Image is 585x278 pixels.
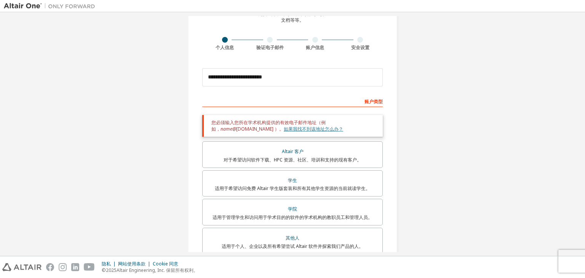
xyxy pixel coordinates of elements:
[46,263,54,271] img: facebook.svg
[224,157,361,163] font: 对于希望访问软件下载、HPC 资源、社区、培训和支持的现有客户。
[71,263,79,271] img: linkedin.svg
[306,44,324,51] font: 账户信息
[211,119,326,132] font: 您必须输入您所在学术机构提供的有效电子邮件地址（例如，
[213,214,372,220] font: 适用于管理学生和访问用于学术目的的软件的学术机构的教职员工和管理人员。
[117,267,198,273] font: Altair Engineering, Inc. 保留所有权利。
[4,2,99,10] img: 牵牛星一号
[222,243,363,249] font: 适用于个人、企业以及所有希望尝试 Altair 软件并探索我们产品的人。
[282,148,304,155] font: Altair 客户
[236,126,284,132] font: [DOMAIN_NAME] ）。
[256,44,284,51] font: 验证电子邮件
[286,235,299,241] font: 其他人
[288,177,297,184] font: 学生
[2,263,42,271] img: altair_logo.svg
[102,260,111,267] font: 隐私
[216,44,234,51] font: 个人信息
[281,17,304,23] font: 文档等等。
[102,267,106,273] font: ©
[106,267,117,273] font: 2025
[153,260,178,267] font: Cookie 同意
[59,263,67,271] img: instagram.svg
[351,44,369,51] font: 安全设置
[364,98,383,105] font: 账户类型
[84,263,95,271] img: youtube.svg
[221,126,236,132] font: name@
[118,260,145,267] font: 网站使用条款
[288,206,297,212] font: 学院
[284,126,343,132] a: 如果我找不到该地址怎么办？
[215,185,370,192] font: 适用于希望访问免费 Altair 学生版套装和所有其他学生资源的当前就读学生。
